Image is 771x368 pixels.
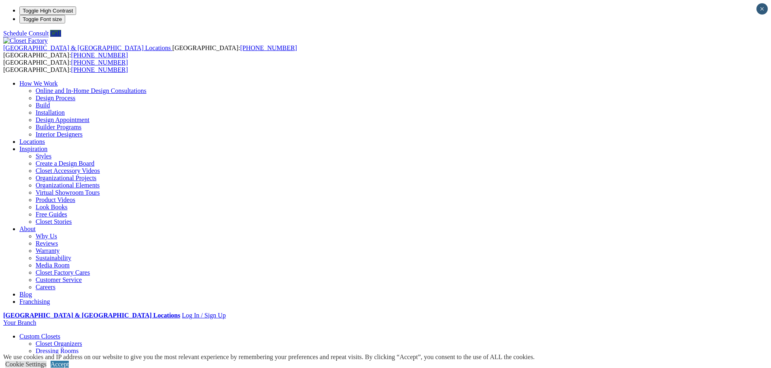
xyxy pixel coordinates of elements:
a: Builder Programs [36,124,81,130]
a: Dressing Rooms [36,347,79,354]
a: Custom Closets [19,333,60,340]
a: Installation [36,109,65,116]
a: Warranty [36,247,59,254]
span: Toggle High Contrast [23,8,73,14]
a: Build [36,102,50,109]
a: Closet Accessory Videos [36,167,100,174]
a: [GEOGRAPHIC_DATA] & [GEOGRAPHIC_DATA] Locations [3,44,172,51]
a: About [19,225,36,232]
img: Closet Factory [3,37,48,44]
a: Design Process [36,95,75,101]
a: Organizational Projects [36,175,96,181]
a: Free Guides [36,211,67,218]
a: [PHONE_NUMBER] [71,59,128,66]
a: Cookie Settings [5,361,47,368]
a: Franchising [19,298,50,305]
a: How We Work [19,80,58,87]
a: Log In / Sign Up [182,312,225,319]
a: Why Us [36,233,57,240]
a: Customer Service [36,276,82,283]
span: [GEOGRAPHIC_DATA] & [GEOGRAPHIC_DATA] Locations [3,44,171,51]
a: [PHONE_NUMBER] [71,66,128,73]
a: Locations [19,138,45,145]
span: [GEOGRAPHIC_DATA]: [GEOGRAPHIC_DATA]: [3,59,128,73]
a: Inspiration [19,145,47,152]
a: Closet Organizers [36,340,82,347]
a: Reviews [36,240,58,247]
a: Blog [19,291,32,298]
span: Toggle Font size [23,16,62,22]
a: Interior Designers [36,131,83,138]
button: Toggle Font size [19,15,65,23]
a: Media Room [36,262,70,269]
a: [PHONE_NUMBER] [71,52,128,59]
span: [GEOGRAPHIC_DATA]: [GEOGRAPHIC_DATA]: [3,44,297,59]
div: We use cookies and IP address on our website to give you the most relevant experience by remember... [3,353,535,361]
a: Accept [51,361,69,368]
a: Create a Design Board [36,160,94,167]
a: Virtual Showroom Tours [36,189,100,196]
a: [GEOGRAPHIC_DATA] & [GEOGRAPHIC_DATA] Locations [3,312,180,319]
a: Careers [36,284,55,290]
a: Online and In-Home Design Consultations [36,87,147,94]
a: Organizational Elements [36,182,100,189]
a: Look Books [36,204,68,210]
a: Styles [36,153,51,160]
a: Call [50,30,61,37]
button: Toggle High Contrast [19,6,76,15]
a: Sustainability [36,254,71,261]
a: Your Branch [3,319,36,326]
button: Close [756,3,768,15]
a: Closet Stories [36,218,72,225]
a: [PHONE_NUMBER] [240,44,297,51]
a: Design Appointment [36,116,89,123]
a: Closet Factory Cares [36,269,90,276]
a: Product Videos [36,196,75,203]
a: Schedule Consult [3,30,49,37]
